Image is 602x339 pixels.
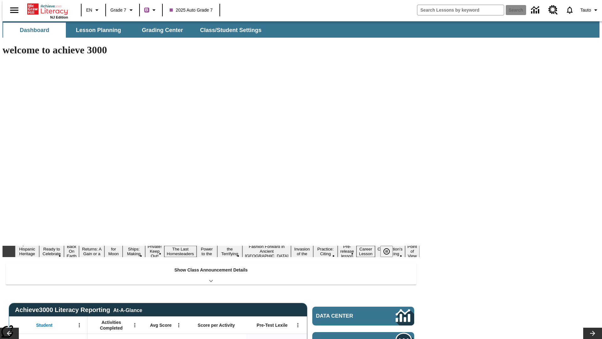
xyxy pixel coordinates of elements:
span: 2025 Auto Grade 7 [170,7,213,13]
span: Student [36,322,52,328]
button: Slide 3 Back On Earth [64,243,79,259]
button: Slide 10 Attack of the Terrifying Tomatoes [217,241,243,262]
a: Resource Center, Will open in new tab [545,2,562,19]
button: Open Menu [75,320,84,330]
div: SubNavbar [3,23,267,38]
span: Grade 7 [110,7,126,13]
button: Grading Center [131,23,194,38]
div: SubNavbar [3,21,599,38]
span: Tauto [580,7,591,13]
button: Slide 14 Pre-release lesson [338,243,356,259]
h1: welcome to achieve 3000 [3,44,420,56]
button: Class/Student Settings [195,23,267,38]
button: Language: EN, Select a language [83,4,103,16]
a: Notifications [562,2,578,18]
button: Slide 1 ¡Viva Hispanic Heritage Month! [15,241,39,262]
button: Boost Class color is purple. Change class color [142,4,160,16]
a: Data Center [312,307,414,326]
button: Pause [380,246,393,257]
button: Lesson carousel, Next [583,328,602,339]
input: search field [417,5,504,15]
button: Lesson Planning [67,23,130,38]
span: NJ Edition [50,15,68,19]
button: Slide 2 Get Ready to Celebrate Juneteenth! [39,241,64,262]
button: Grade: Grade 7, Select a grade [108,4,137,16]
span: Achieve3000 Literacy Reporting [15,306,142,314]
button: Slide 17 Point of View [405,243,420,259]
button: Slide 6 Cruise Ships: Making Waves [123,241,145,262]
span: Score per Activity [198,322,235,328]
div: At-A-Glance [113,306,142,313]
button: Slide 8 The Last Homesteaders [164,246,197,257]
div: Home [27,2,68,19]
span: Pre-Test Lexile [257,322,288,328]
button: Slide 13 Mixed Practice: Citing Evidence [313,241,338,262]
button: Open Menu [174,320,183,330]
button: Slide 5 Time for Moon Rules? [104,241,122,262]
button: Dashboard [3,23,66,38]
span: Activities Completed [91,320,132,331]
button: Slide 16 The Constitution's Balancing Act [375,241,405,262]
div: Show Class Announcement Details [6,263,416,285]
button: Slide 9 Solar Power to the People [197,241,217,262]
button: Open side menu [5,1,24,19]
a: Data Center [527,2,545,19]
a: Home [27,3,68,15]
p: Show Class Announcement Details [174,267,248,273]
button: Slide 12 The Invasion of the Free CD [291,241,313,262]
button: Slide 4 Free Returns: A Gain or a Drain? [79,241,104,262]
button: Slide 7 Private! Keep Out! [145,243,164,259]
button: Profile/Settings [578,4,602,16]
div: Pause [380,246,399,257]
button: Open Menu [130,320,140,330]
span: B [145,6,148,14]
span: EN [86,7,92,13]
button: Open Menu [293,320,303,330]
span: Data Center [316,313,375,319]
span: Avg Score [150,322,172,328]
button: Slide 15 Career Lesson [356,246,375,257]
button: Slide 11 Fashion Forward in Ancient Rome [242,243,291,259]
